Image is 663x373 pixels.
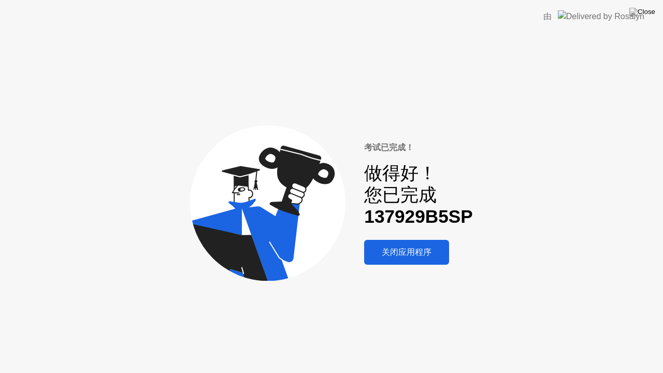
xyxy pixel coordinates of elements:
b: 137929B5SP [364,206,472,226]
div: 做得好！ 您已完成 [364,162,472,228]
img: Delivered by Rosalyn [558,10,644,22]
div: 由 [543,10,552,23]
div: 考试已完成！ [364,141,472,154]
div: 关闭应用程序 [367,247,446,258]
img: Close [629,8,655,16]
button: 关闭应用程序 [364,240,449,265]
